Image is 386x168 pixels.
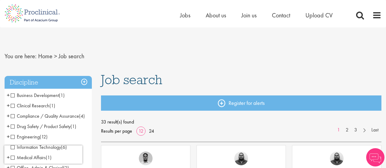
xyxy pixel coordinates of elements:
[334,127,343,134] a: 1
[61,144,67,150] span: (6)
[11,113,79,119] span: Compliance / Quality Assurance
[241,11,257,19] a: Join us
[351,127,360,134] a: 3
[5,76,92,89] h3: Discipline
[59,52,84,60] span: Job search
[59,92,65,98] span: (1)
[180,11,190,19] a: Jobs
[11,102,49,109] span: Clinical Research
[11,102,55,109] span: Clinical Research
[11,144,61,150] span: Information Technology
[101,71,162,88] span: Job search
[7,111,10,120] span: +
[11,92,65,98] span: Business Development
[5,52,37,60] span: You are here:
[11,123,70,130] span: Drug Safety / Product Safety
[4,145,82,164] iframe: reCAPTCHA
[38,52,52,60] a: breadcrumb link
[49,102,55,109] span: (1)
[11,144,67,150] span: Information Technology
[11,123,76,130] span: Drug Safety / Product Safety
[272,11,290,19] a: Contact
[366,148,384,166] img: Chatbot
[54,52,57,60] span: >
[7,101,10,110] span: +
[11,134,40,140] span: Engineering
[79,113,85,119] span: (4)
[101,117,381,127] span: 33 result(s) found
[234,152,248,165] img: Ashley Bennett
[305,11,333,19] a: Upload CV
[101,127,132,136] span: Results per page
[11,113,85,119] span: Compliance / Quality Assurance
[139,152,153,165] img: Timothy Deschamps
[147,128,156,134] a: 24
[136,128,146,134] a: 12
[343,127,352,134] a: 2
[368,127,381,134] a: Last
[7,132,10,141] span: +
[7,91,10,100] span: +
[330,152,344,165] img: Ashley Bennett
[11,92,59,98] span: Business Development
[11,134,48,140] span: Engineering
[70,123,76,130] span: (1)
[206,11,226,19] a: About us
[101,95,381,111] a: Register for alerts
[40,134,48,140] span: (12)
[7,122,10,131] span: +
